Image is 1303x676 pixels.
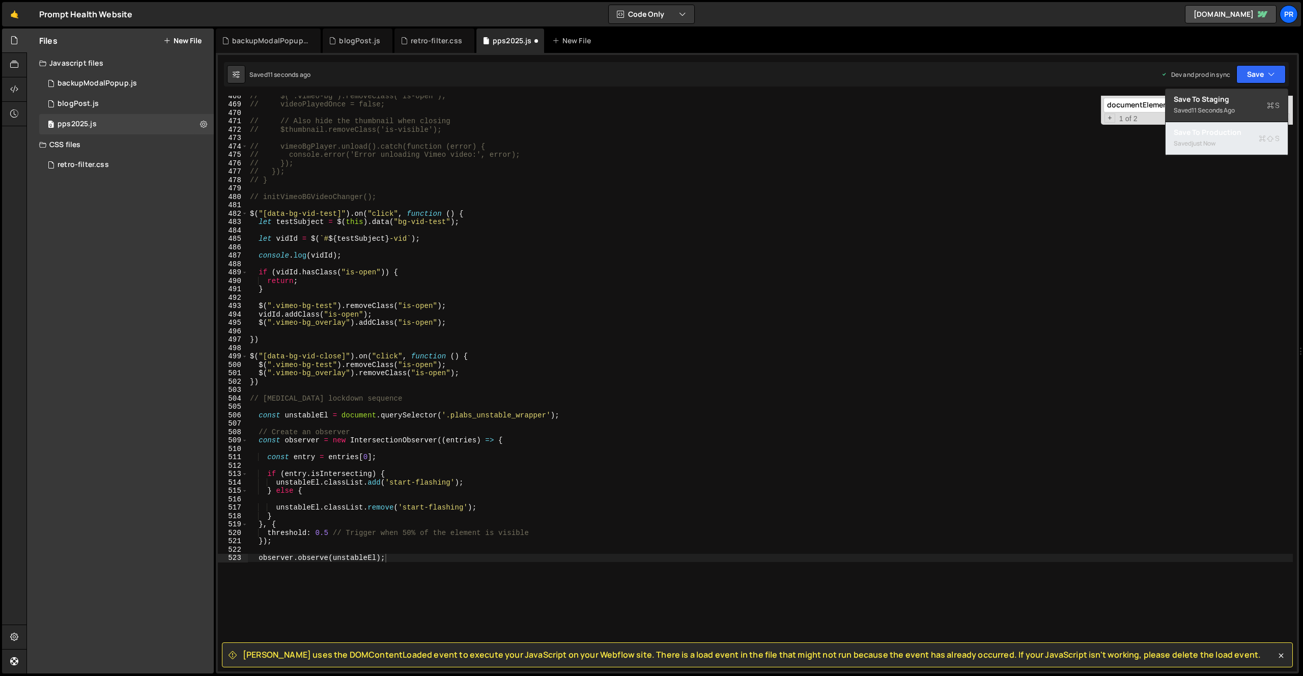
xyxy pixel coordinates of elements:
[218,403,248,411] div: 505
[1166,89,1288,122] button: Save to StagingS Saved11 seconds ago
[39,8,132,20] div: Prompt Health Website
[1174,94,1280,104] div: Save to Staging
[218,285,248,294] div: 491
[218,143,248,151] div: 474
[218,419,248,428] div: 507
[218,445,248,454] div: 510
[218,335,248,344] div: 497
[218,92,248,101] div: 468
[1104,114,1115,123] span: Toggle Replace mode
[609,5,694,23] button: Code Only
[411,36,462,46] div: retro-filter.css
[218,294,248,302] div: 492
[1174,137,1280,150] div: Saved
[218,159,248,168] div: 476
[218,277,248,286] div: 490
[27,53,214,73] div: Javascript files
[1192,139,1215,148] div: just now
[218,126,248,134] div: 472
[218,210,248,218] div: 482
[2,2,27,26] a: 🤙
[218,453,248,462] div: 511
[218,327,248,336] div: 496
[218,386,248,395] div: 503
[218,100,248,109] div: 469
[218,478,248,487] div: 514
[218,268,248,277] div: 489
[1161,70,1230,79] div: Dev and prod in sync
[218,395,248,403] div: 504
[493,36,532,46] div: pps2025.js
[58,79,137,88] div: backupModalPopup.js
[218,462,248,470] div: 512
[1174,127,1280,137] div: Save to Production
[243,649,1261,660] span: [PERSON_NAME] uses the DOMContentLoaded event to execute your JavaScript on your Webflow site. Th...
[39,155,214,175] div: 16625/45443.css
[1280,5,1298,23] a: Pr
[218,218,248,227] div: 483
[1192,106,1235,115] div: 11 seconds ago
[58,160,109,170] div: retro-filter.css
[218,344,248,353] div: 498
[339,36,380,46] div: blogPost.js
[1185,5,1277,23] a: [DOMAIN_NAME]
[218,378,248,386] div: 502
[218,411,248,420] div: 506
[218,319,248,327] div: 495
[268,70,310,79] div: 11 seconds ago
[39,94,214,114] div: 16625/45859.js
[1115,115,1142,123] span: 1 of 2
[1166,122,1288,155] button: Save to ProductionS Savedjust now
[218,428,248,437] div: 508
[218,546,248,554] div: 522
[232,36,308,46] div: backupModalPopup.js
[39,114,214,134] div: 16625/45293.js
[218,193,248,202] div: 480
[218,260,248,269] div: 488
[1259,133,1280,144] span: S
[218,512,248,521] div: 518
[39,35,58,46] h2: Files
[218,436,248,445] div: 509
[1267,100,1280,110] span: S
[552,36,595,46] div: New File
[218,109,248,118] div: 470
[218,311,248,319] div: 494
[218,470,248,478] div: 513
[27,134,214,155] div: CSS files
[48,121,54,129] span: 0
[163,37,202,45] button: New File
[1174,104,1280,117] div: Saved
[218,529,248,538] div: 520
[218,134,248,143] div: 473
[218,251,248,260] div: 487
[218,503,248,512] div: 517
[218,537,248,546] div: 521
[218,554,248,562] div: 523
[1236,65,1286,83] button: Save
[218,243,248,252] div: 486
[218,352,248,361] div: 499
[1103,98,1231,112] input: Search for
[218,201,248,210] div: 481
[218,167,248,176] div: 477
[218,176,248,185] div: 478
[218,520,248,529] div: 519
[218,369,248,378] div: 501
[218,117,248,126] div: 471
[218,235,248,243] div: 485
[58,99,99,108] div: blogPost.js
[218,495,248,504] div: 516
[218,487,248,495] div: 515
[218,184,248,193] div: 479
[58,120,97,129] div: pps2025.js
[218,361,248,370] div: 500
[218,227,248,235] div: 484
[218,302,248,311] div: 493
[218,151,248,159] div: 475
[249,70,310,79] div: Saved
[39,73,214,94] div: 16625/45860.js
